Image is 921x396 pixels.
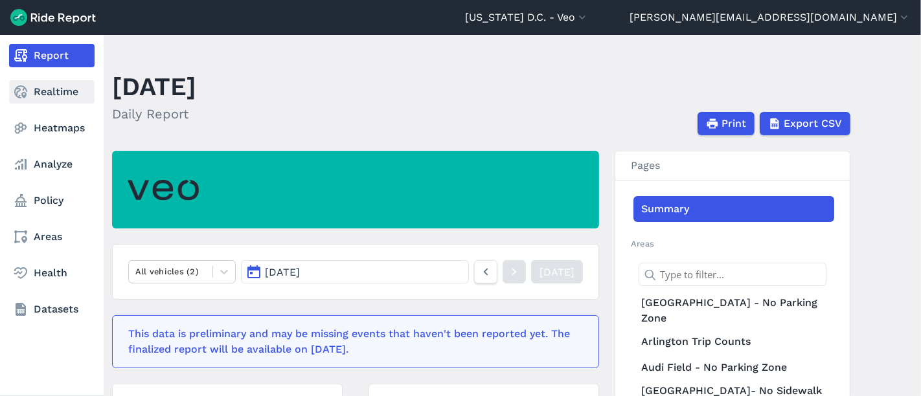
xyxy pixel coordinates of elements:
a: Arlington Trip Counts [633,329,834,355]
a: Report [9,44,95,67]
span: Export CSV [784,116,842,131]
h3: Pages [615,151,850,181]
a: Realtime [9,80,95,104]
a: Areas [9,225,95,248]
button: [US_STATE] D.C. - Veo [465,10,589,25]
a: [GEOGRAPHIC_DATA] - No Parking Zone [633,292,834,329]
span: [DATE] [265,266,300,278]
h2: Areas [631,237,834,250]
button: Export CSV [760,112,850,135]
h2: Daily Report [112,104,196,124]
button: Print [698,112,755,135]
a: [DATE] [531,260,583,283]
a: Audi Field - No Parking Zone [633,355,834,380]
a: Policy [9,189,95,212]
a: Datasets [9,298,95,321]
a: Health [9,261,95,285]
div: This data is preliminary and may be missing events that haven't been reported yet. The finalized ... [128,326,575,357]
h1: [DATE] [112,69,196,104]
img: Ride Report [10,9,96,26]
button: [DATE] [241,260,469,283]
a: Summary [633,196,834,222]
input: Type to filter... [639,263,826,286]
button: [PERSON_NAME][EMAIL_ADDRESS][DOMAIN_NAME] [630,10,911,25]
span: Print [722,116,746,131]
img: Veo [128,172,199,208]
a: Heatmaps [9,116,95,140]
a: Analyze [9,153,95,176]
